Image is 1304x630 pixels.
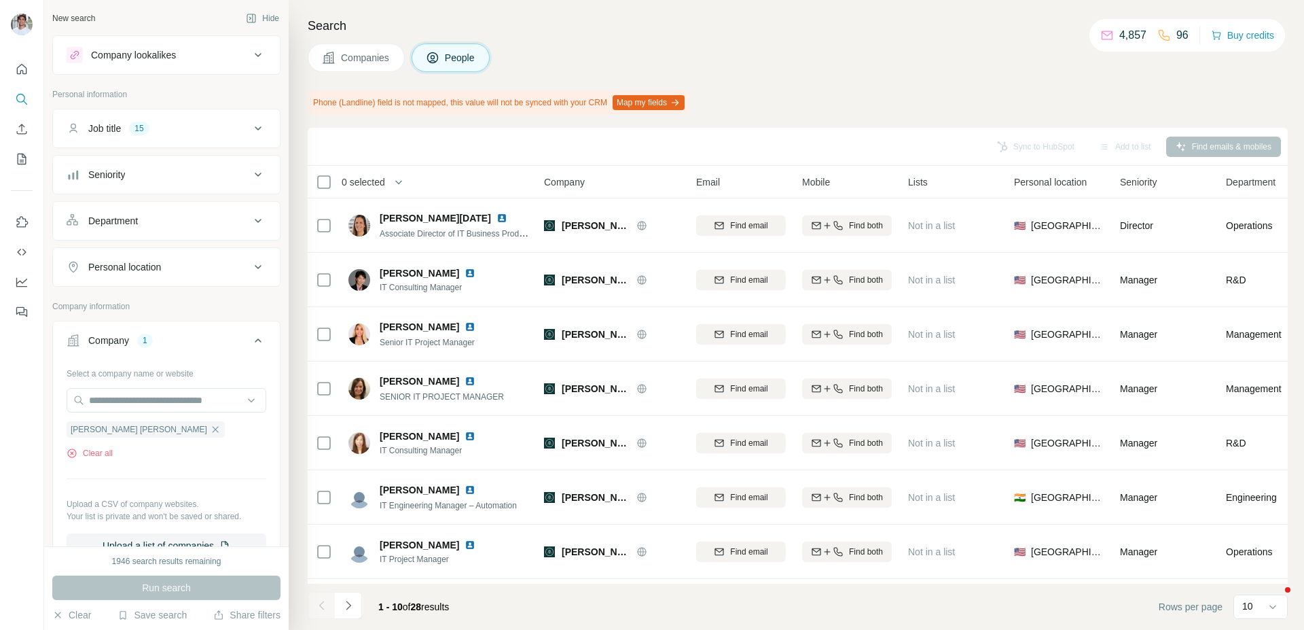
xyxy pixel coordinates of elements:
button: Find both [802,270,892,290]
span: [PERSON_NAME] [PERSON_NAME] [562,382,630,396]
span: results [378,601,449,612]
img: LinkedIn logo [465,321,475,332]
span: Director [1120,220,1153,231]
button: Company1 [53,324,280,362]
span: Operations [1226,219,1272,232]
span: Manager [1120,492,1157,503]
div: Job title [88,122,121,135]
span: [GEOGRAPHIC_DATA] [1031,436,1104,450]
span: 🇺🇸 [1014,219,1026,232]
span: 1 - 10 [378,601,403,612]
span: IT Engineering Manager – Automation [380,501,517,510]
span: R&D [1226,273,1246,287]
span: [GEOGRAPHIC_DATA] [1031,491,1104,504]
span: 🇺🇸 [1014,328,1026,341]
p: Personal information [52,88,280,101]
span: [PERSON_NAME] [380,320,459,334]
span: 0 selected [342,175,385,189]
span: Mobile [802,175,830,189]
img: LinkedIn logo [465,376,475,387]
span: Personal location [1014,175,1087,189]
img: Logo of Moss Adams [544,492,555,503]
img: LinkedIn logo [465,431,475,442]
button: Find email [696,542,786,562]
button: Find both [802,542,892,562]
span: 🇺🇸 [1014,382,1026,396]
img: LinkedIn logo [465,485,475,495]
button: Seniority [53,158,280,191]
span: Find email [730,274,767,286]
span: Not in a list [908,438,955,449]
span: Find both [849,328,883,340]
div: 1946 search results remaining [112,555,221,567]
span: Find email [730,328,767,340]
span: Management [1226,328,1282,341]
button: Find email [696,215,786,236]
span: Not in a list [908,329,955,340]
button: Share filters [213,608,280,622]
p: Upload a CSV of company websites. [67,498,266,510]
span: Find both [849,383,883,395]
span: Find email [730,383,767,395]
span: Not in a list [908,492,955,503]
button: Use Surfe on LinkedIn [11,210,33,234]
span: Manager [1120,275,1157,285]
span: 🇺🇸 [1014,545,1026,559]
img: Logo of Moss Adams [544,275,555,285]
span: IT Consulting Manager [380,444,492,457]
img: Avatar [11,14,33,35]
span: [GEOGRAPHIC_DATA] [1031,545,1104,559]
button: Upload a list of companies [67,533,266,558]
span: Manager [1120,546,1157,557]
span: [PERSON_NAME] [PERSON_NAME] [562,436,630,450]
div: New search [52,12,95,24]
span: [PERSON_NAME] [380,266,459,280]
img: Avatar [348,432,370,454]
button: Hide [236,8,289,29]
button: Use Surfe API [11,240,33,264]
p: 96 [1176,27,1189,43]
img: Avatar [348,269,370,291]
span: [PERSON_NAME] [380,538,459,552]
span: 28 [411,601,422,612]
span: Seniority [1120,175,1157,189]
span: Senior IT Project Manager [380,338,475,347]
span: Find email [730,491,767,504]
span: Find email [730,437,767,449]
button: Dashboard [11,270,33,294]
span: R&D [1226,436,1246,450]
div: Phone (Landline) field is not mapped, this value will not be synced with your CRM [308,91,687,114]
button: Search [11,87,33,111]
div: 1 [137,334,153,347]
span: [PERSON_NAME] [380,430,459,443]
span: Not in a list [908,383,955,394]
div: Personal location [88,260,161,274]
div: 15 [129,122,149,135]
span: [GEOGRAPHIC_DATA] [1031,382,1104,396]
button: Job title15 [53,112,280,145]
span: Companies [341,51,391,65]
span: [GEOGRAPHIC_DATA] [1031,219,1104,232]
button: Find email [696,379,786,399]
button: Personal location [53,251,280,283]
span: Rows per page [1159,600,1222,614]
button: Find both [802,487,892,508]
img: LinkedIn logo [496,213,507,224]
span: Find email [730,220,767,232]
span: Find both [849,437,883,449]
button: Quick start [11,57,33,82]
p: 4,857 [1119,27,1146,43]
img: Logo of Moss Adams [544,329,555,340]
button: Find both [802,324,892,345]
span: Lists [908,175,928,189]
img: Logo of Moss Adams [544,383,555,394]
iframe: Intercom live chat [1258,584,1290,616]
img: LinkedIn logo [465,268,475,279]
span: IT Consulting Manager [380,281,492,294]
span: [PERSON_NAME] [PERSON_NAME] [562,219,630,232]
button: Find email [696,324,786,345]
span: Find both [849,546,883,558]
p: Your list is private and won't be saved or shared. [67,510,266,523]
span: Operations [1226,545,1272,559]
span: Email [696,175,720,189]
